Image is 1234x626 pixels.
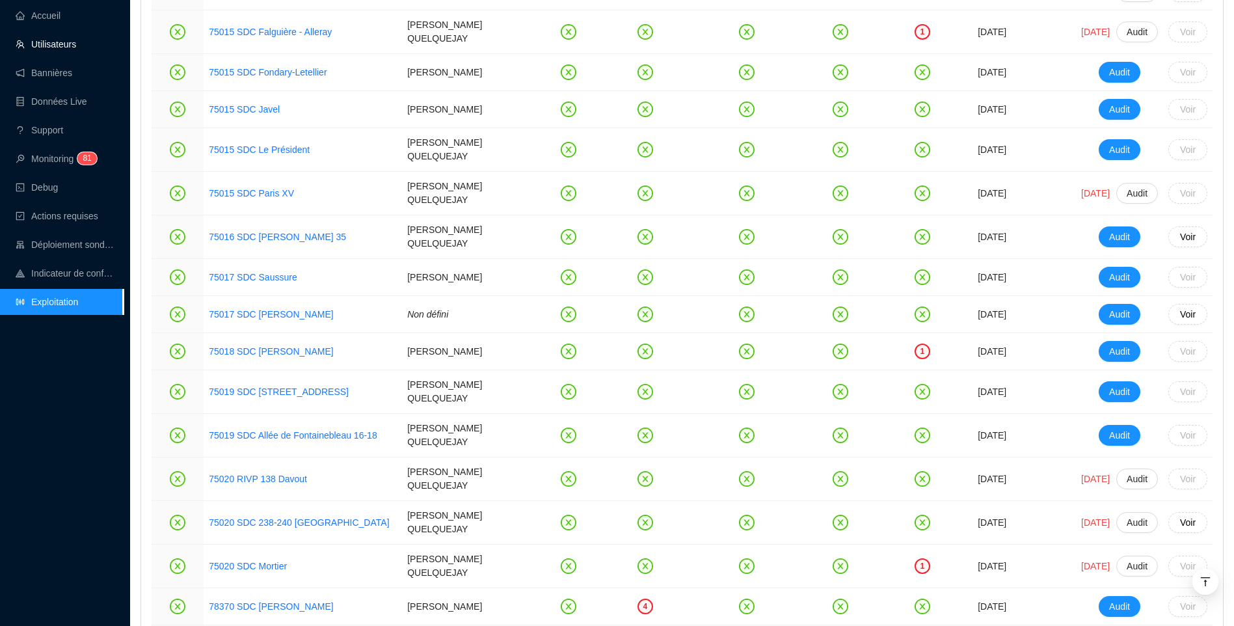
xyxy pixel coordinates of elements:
[561,24,576,40] span: close-circle
[209,345,333,359] a: 75018 SDC [PERSON_NAME]
[972,588,1076,625] td: [DATE]
[209,516,389,530] a: 75020 SDC 238-240 [GEOGRAPHIC_DATA]
[972,501,1076,545] td: [DATE]
[561,229,576,245] span: close-circle
[170,142,185,157] span: close-circle
[16,268,114,279] a: heat-mapIndicateur de confort
[561,306,576,322] span: close-circle
[1081,472,1110,486] span: [DATE]
[637,24,653,40] span: close-circle
[1168,556,1207,577] button: Voir
[915,64,930,80] span: close-circle
[739,229,755,245] span: close-circle
[1109,600,1130,614] span: Audit
[170,344,185,359] span: close-circle
[1127,560,1147,573] span: Audit
[1168,425,1207,446] button: Voir
[16,239,114,250] a: clusterDéploiement sondes
[1180,385,1196,399] span: Voir
[170,558,185,574] span: close-circle
[637,344,653,359] span: close-circle
[637,185,653,201] span: close-circle
[1180,103,1196,116] span: Voir
[915,24,930,40] div: 1
[1116,183,1158,204] button: Audit
[1168,21,1207,42] button: Voir
[915,185,930,201] span: close-circle
[637,306,653,322] span: close-circle
[170,599,185,614] span: close-circle
[1109,66,1130,79] span: Audit
[1168,469,1207,489] button: Voir
[972,414,1076,457] td: [DATE]
[209,66,327,79] a: 75015 SDC Fondary-Letellier
[1099,596,1140,617] button: Audit
[1109,385,1130,399] span: Audit
[1116,469,1158,489] button: Audit
[16,211,25,221] span: check-square
[209,346,333,357] a: 75018 SDC [PERSON_NAME]
[972,545,1076,588] td: [DATE]
[170,185,185,201] span: close-circle
[209,472,307,486] a: 75020 RIVP 138 Davout
[1116,512,1158,533] button: Audit
[1116,556,1158,577] button: Audit
[637,102,653,117] span: close-circle
[1109,230,1130,244] span: Audit
[407,67,482,77] span: [PERSON_NAME]
[170,102,185,117] span: close-circle
[915,142,930,157] span: close-circle
[209,27,332,37] a: 75015 SDC Falguière - Alleray
[1109,308,1130,321] span: Audit
[1109,143,1130,157] span: Audit
[209,385,349,399] a: 75019 SDC [STREET_ADDRESS]
[1099,99,1140,120] button: Audit
[915,428,930,443] span: close-circle
[1127,25,1147,39] span: Audit
[972,172,1076,215] td: [DATE]
[637,471,653,487] span: close-circle
[561,64,576,80] span: close-circle
[170,306,185,322] span: close-circle
[209,67,327,77] a: 75015 SDC Fondary-Letellier
[1099,226,1140,247] button: Audit
[1109,103,1130,116] span: Audit
[87,154,92,163] span: 1
[833,229,848,245] span: close-circle
[16,125,63,135] a: questionSupport
[170,64,185,80] span: close-circle
[1099,267,1140,288] button: Audit
[209,230,346,244] a: 75016 SDC [PERSON_NAME] 35
[833,515,848,530] span: close-circle
[637,558,653,574] span: close-circle
[561,185,576,201] span: close-circle
[833,344,848,359] span: close-circle
[739,384,755,400] span: close-circle
[833,471,848,487] span: close-circle
[915,229,930,245] span: close-circle
[637,428,653,443] span: close-circle
[16,10,60,21] a: homeAccueil
[561,599,576,614] span: close-circle
[637,599,653,614] div: 4
[915,102,930,117] span: close-circle
[1109,429,1130,442] span: Audit
[209,474,307,484] a: 75020 RIVP 138 Davout
[739,102,755,117] span: close-circle
[1168,304,1207,325] button: Voir
[209,560,287,573] a: 75020 SDC Mortier
[833,185,848,201] span: close-circle
[1081,187,1110,200] span: [DATE]
[1180,600,1196,614] span: Voir
[1081,560,1110,573] span: [DATE]
[170,428,185,443] span: close-circle
[972,215,1076,259] td: [DATE]
[170,24,185,40] span: close-circle
[1168,62,1207,83] button: Voir
[833,306,848,322] span: close-circle
[833,64,848,80] span: close-circle
[1200,576,1211,588] span: vertical-align-top
[209,103,280,116] a: 75015 SDC Javel
[972,333,1076,370] td: [DATE]
[1168,99,1207,120] button: Voir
